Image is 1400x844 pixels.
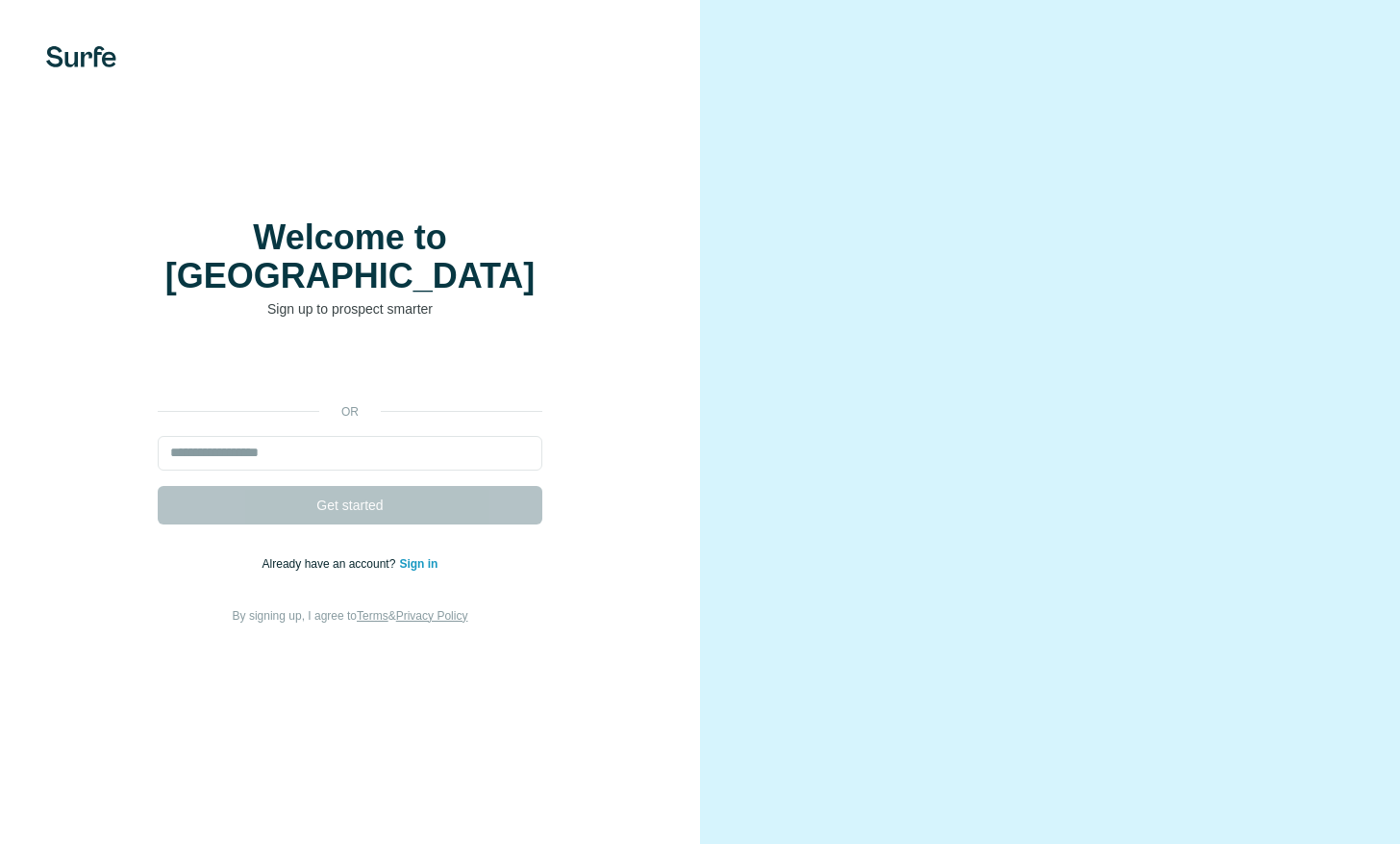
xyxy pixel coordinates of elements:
p: Sign up to prospect smarter [158,299,542,319]
span: Already have an account? [262,557,400,571]
a: Privacy Policy [396,609,468,623]
p: or [319,403,381,421]
span: By signing up, I agree to & [233,609,468,623]
h1: Welcome to [GEOGRAPHIC_DATA] [158,218,542,295]
img: Surfe's logo [46,46,116,67]
iframe: Sign in with Google Dialogue [1005,19,1381,216]
a: Terms [357,609,388,623]
iframe: Sign in with Google Button [148,347,552,390]
a: Sign in [399,557,437,571]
